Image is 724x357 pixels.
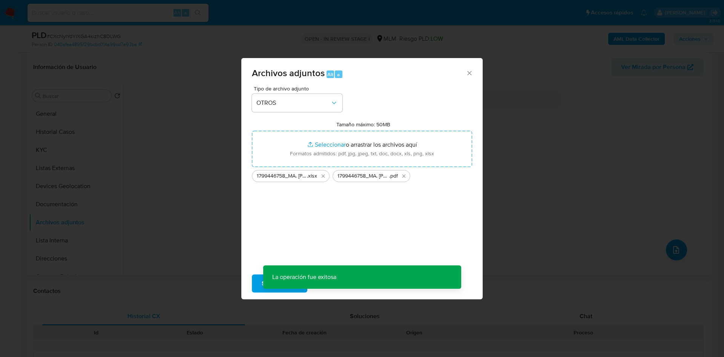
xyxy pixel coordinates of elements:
[252,94,342,112] button: OTROS
[336,121,390,128] label: Tamaño máximo: 50MB
[256,99,330,107] span: OTROS
[307,172,317,180] span: .xlsx
[399,172,408,181] button: Eliminar 1799446758_MA. BERNABE SANDOVAL JARA_JUL25.pdf
[252,274,307,293] button: Subir archivo
[254,86,344,91] span: Tipo de archivo adjunto
[320,275,345,292] span: Cancelar
[337,71,340,78] span: a
[327,71,333,78] span: Alt
[466,69,472,76] button: Cerrar
[252,66,325,80] span: Archivos adjuntos
[319,172,328,181] button: Eliminar 1799446758_MA. BERNABE SANDOVAL JARA_JUL25.xlsx
[337,172,389,180] span: 1799446758_MA. [PERSON_NAME] JARA_JUL25
[263,265,345,289] p: La operación fue exitosa
[389,172,398,180] span: .pdf
[252,167,472,182] ul: Archivos seleccionados
[257,172,307,180] span: 1799446758_MA. [PERSON_NAME] JARA_JUL25
[262,275,298,292] span: Subir archivo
